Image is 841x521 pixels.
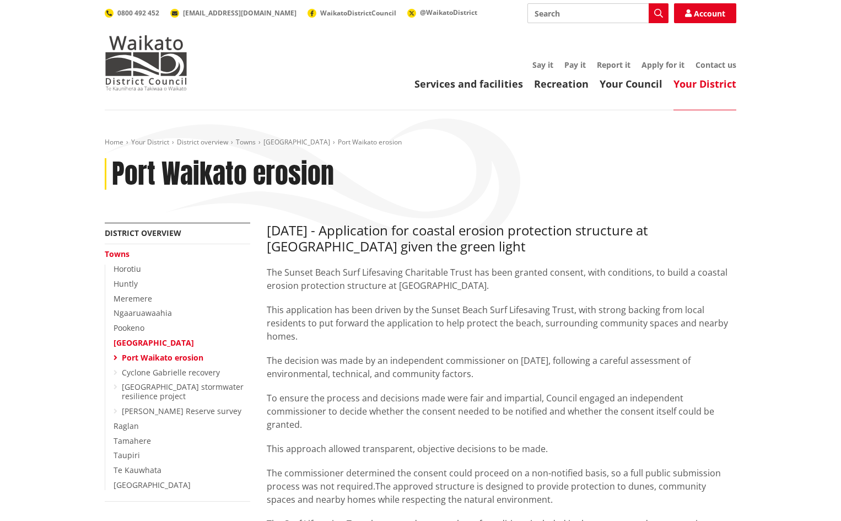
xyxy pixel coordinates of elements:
a: WaikatoDistrictCouncil [308,8,396,18]
a: Tamahere [114,436,151,446]
a: Horotiu [114,264,141,274]
a: Ngaaruawaahia [114,308,172,318]
a: Recreation [534,77,589,90]
a: [EMAIL_ADDRESS][DOMAIN_NAME] [170,8,296,18]
nav: breadcrumb [105,138,736,147]
a: Port Waikato erosion [122,352,203,363]
a: Home [105,137,123,147]
a: Say it [532,60,553,70]
a: [GEOGRAPHIC_DATA] [263,137,330,147]
a: Taupiri [114,450,140,460]
a: Apply for it [641,60,684,70]
a: Account [674,3,736,23]
a: Huntly [114,278,138,289]
a: Te Kauwhata [114,465,161,475]
a: [GEOGRAPHIC_DATA] [114,480,191,490]
img: Waikato District Council - Te Kaunihera aa Takiwaa o Waikato [105,35,187,90]
p: The decision was made by an independent commissioner on [DATE], following a careful assessment of... [267,354,736,380]
p: This application has been driven by the Sunset Beach Surf Lifesaving Trust, with strong backing f... [267,303,736,343]
h3: [DATE] - Application for coastal erosion protection structure at [GEOGRAPHIC_DATA] given the gree... [267,223,736,255]
p: The commissioner determined the consent could proceed on a non-notified basis, so a full public s... [267,466,736,506]
a: [PERSON_NAME] Reserve survey [122,406,241,416]
span: @WaikatoDistrict [420,8,477,17]
a: [GEOGRAPHIC_DATA] [114,337,194,348]
a: Report it [597,60,630,70]
a: @WaikatoDistrict [407,8,477,17]
a: Pookeno [114,323,144,333]
span: Port Waikato erosion [338,137,402,147]
h1: Port Waikato erosion [112,158,334,190]
span: WaikatoDistrictCouncil [320,8,396,18]
a: District overview [177,137,228,147]
span: [EMAIL_ADDRESS][DOMAIN_NAME] [183,8,296,18]
a: Towns [236,137,256,147]
p: To ensure the process and decisions made were fair and impartial, Council engaged an independent ... [267,391,736,431]
a: Your District [131,137,169,147]
p: The Sunset Beach Surf Lifesaving Charitable Trust has been granted consent, with conditions, to b... [267,266,736,292]
a: [GEOGRAPHIC_DATA] stormwater resilience project [122,382,244,401]
p: This approach allowed transparent, objective decisions to be made. [267,442,736,455]
a: Meremere [114,293,152,304]
a: Your Council [600,77,662,90]
span: 0800 492 452 [117,8,159,18]
input: Search input [527,3,669,23]
a: Towns [105,249,130,259]
a: Pay it [564,60,586,70]
a: District overview [105,228,181,238]
a: Services and facilities [414,77,523,90]
a: Contact us [696,60,736,70]
a: Your District [673,77,736,90]
a: Cyclone Gabrielle recovery [122,367,220,378]
a: 0800 492 452 [105,8,159,18]
a: Raglan [114,421,139,431]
